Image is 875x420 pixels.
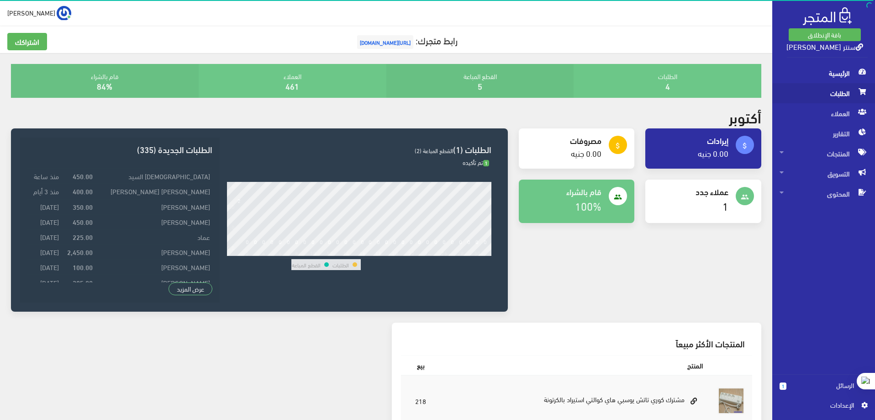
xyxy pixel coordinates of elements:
h2: أكتوبر [729,109,761,125]
div: 12 [327,250,333,256]
td: [DATE] [27,245,61,260]
img: mshtrk-kory-tatsh-tosby-hay-koalty-astyrad.jpg [717,387,745,415]
i: people [614,193,622,201]
h4: إيرادات [653,136,728,145]
td: [PERSON_NAME] [95,260,212,275]
div: 22 [408,250,415,256]
strong: 450.00 [73,217,93,227]
td: القطع المباعة [291,259,321,270]
span: 1 [483,160,489,167]
span: المنتجات [780,144,868,164]
a: باقة الإنطلاق [789,28,861,41]
a: 100% [575,196,601,215]
a: الطلبات [772,83,875,103]
td: الطلبات [332,259,349,270]
div: 4 [262,250,265,256]
strong: 450.00 [73,171,93,181]
td: [DATE] [27,214,61,229]
div: 18 [375,250,382,256]
div: 14 [343,250,349,256]
div: 8 [295,250,298,256]
div: 10 [310,250,316,256]
span: الطلبات [780,83,868,103]
div: الطلبات [574,64,761,98]
th: المنتج [441,355,711,375]
td: [PERSON_NAME] [PERSON_NAME] [95,184,212,199]
a: رابط متجرك:[URL][DOMAIN_NAME] [355,32,458,48]
h3: الطلبات (1) [227,145,491,154]
a: المنتجات [772,144,875,164]
span: القطع المباعة (2) [415,145,453,156]
a: 84% [97,78,112,93]
i: attach_money [741,142,749,150]
a: 1 [722,196,728,215]
div: قام بالشراء [11,64,199,98]
a: 4 [665,78,670,93]
div: 26 [441,250,448,256]
i: attach_money [614,142,622,150]
strong: 350.00 [73,202,93,212]
div: 30 [474,250,480,256]
a: 5 [478,78,482,93]
div: 6 [279,250,282,256]
h4: عملاء جدد [653,187,728,196]
td: [DATE] [27,229,61,245]
strong: 385.00 [73,277,93,287]
a: عرض المزيد [169,282,212,295]
div: 2 [246,250,249,256]
h4: مصروفات [526,136,602,145]
strong: 100.00 [73,262,93,272]
strong: 2,450.00 [67,247,93,257]
a: 0.00 جنيه [698,145,728,160]
strong: 400.00 [73,186,93,196]
img: . [803,7,852,25]
td: منذ 3 أيام [27,184,61,199]
div: 20 [392,250,398,256]
td: [PERSON_NAME] [95,199,212,214]
a: اﻹعدادات [780,400,868,415]
i: people [741,193,749,201]
td: منذ ساعة [27,169,61,184]
a: اشتراكك [7,33,47,50]
td: [PERSON_NAME] [95,214,212,229]
a: 1 الرسائل [780,380,868,400]
span: التسويق [780,164,868,184]
a: التقارير [772,123,875,144]
a: الرئيسية [772,63,875,83]
span: تم تأكيده [463,157,489,168]
span: المحتوى [780,184,868,204]
span: التقارير [780,123,868,144]
span: العملاء [780,103,868,123]
a: المحتوى [772,184,875,204]
span: اﻹعدادات [787,400,854,410]
div: العملاء [199,64,386,98]
h3: الطلبات الجديدة (335) [27,145,212,154]
a: 461 [285,78,299,93]
div: 24 [425,250,431,256]
a: سنتر [PERSON_NAME] [786,40,863,53]
span: الرئيسية [780,63,868,83]
span: 1 [780,383,786,390]
td: [PERSON_NAME] [95,275,212,290]
div: القطع المباعة [386,64,574,98]
td: [DEMOGRAPHIC_DATA] السيد‬‎ [95,169,212,184]
th: بيع [401,355,441,375]
td: [DATE] [27,199,61,214]
h4: قام بالشراء [526,187,602,196]
td: [DATE] [27,275,61,290]
span: [PERSON_NAME] [7,7,55,18]
span: الرسائل [794,380,854,390]
td: عماد [95,229,212,245]
img: ... [57,6,71,21]
a: ... [PERSON_NAME] [7,5,71,20]
div: 16 [359,250,366,256]
span: [URL][DOMAIN_NAME] [357,35,413,49]
a: العملاء [772,103,875,123]
a: 0.00 جنيه [571,145,601,160]
td: [PERSON_NAME] [95,245,212,260]
div: 28 [458,250,464,256]
td: [DATE] [27,260,61,275]
strong: 225.00 [73,232,93,242]
h3: المنتجات الأكثر مبيعاً [408,339,745,348]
